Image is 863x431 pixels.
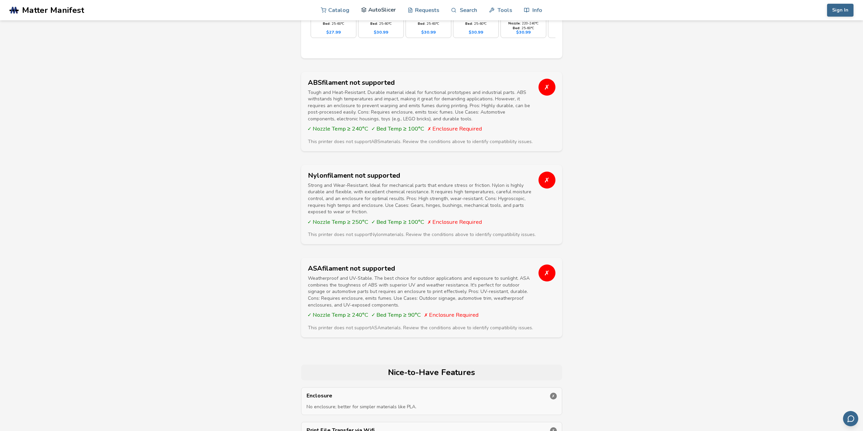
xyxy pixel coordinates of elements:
div: ✗ [550,393,557,399]
span: ✗ Enclosure Required [428,219,482,225]
span: ✗ Enclosure Required [428,125,482,132]
p: Weatherproof and UV-Stable. The best choice for outdoor applications and exposure to sunlight. AS... [308,275,533,308]
span: ✓ Nozzle Temp ≥ 240°C [308,312,368,318]
span: ✗ Enclosure Required [424,312,478,318]
div: 25 - 60 °C [418,22,439,25]
span: Matter Manifest [22,5,84,15]
div: 220 - 240 °C [413,17,444,21]
div: 210 - 230 °C [318,17,349,21]
div: $ 30.99 [469,30,483,35]
div: 25 - 60 °C [465,22,487,25]
h3: Nylon filament not supported [308,172,533,179]
strong: Nozzle: [508,21,521,25]
span: ✓ Bed Temp ≥ 100°C [372,219,424,225]
strong: Bed: [370,21,378,26]
h3: ASA filament not supported [308,265,533,272]
span: ✓ Nozzle Temp ≥ 240°C [308,125,368,132]
strong: Bed: [418,21,426,26]
button: Send feedback via email [843,411,858,426]
h3: ABS filament not supported [308,79,533,86]
p: Strong and Wear-Resistant. Ideal for mechanical parts that endure stress or friction. Nylon is hi... [308,182,533,215]
strong: Bed: [323,21,331,26]
div: This printer does not support ABS materials. Review the conditions above to identify compatibilit... [308,139,555,144]
p: No enclosure; better for simpler materials like PLA. [307,404,557,410]
div: 220 - 240 °C [366,17,396,21]
div: 220 - 240 °C [508,21,538,25]
div: 220 - 240 °C [461,17,491,21]
div: 25 - 60 °C [323,22,344,25]
p: Tough and Heat-Resistant. Durable material ideal for functional prototypes and industrial parts. ... [308,89,533,122]
div: $ 27.99 [326,30,341,35]
p: Enclosure [307,393,557,399]
div: 25 - 60 °C [513,26,534,30]
div: ✗ [538,265,555,281]
h2: Nice-to-Have Features [305,368,559,377]
span: ✓ Bed Temp ≥ 100°C [372,125,424,132]
strong: Bed: [513,26,521,30]
div: $ 30.99 [374,30,388,35]
span: ✓ Bed Temp ≥ 90°C [372,312,421,318]
button: Sign In [827,4,854,17]
div: ✗ [538,79,555,96]
div: This printer does not support Nylon materials. Review the conditions above to identify compatibil... [308,232,555,237]
strong: Bed: [465,21,473,26]
div: $ 30.99 [421,30,436,35]
div: 25 - 60 °C [370,22,392,25]
div: This printer does not support ASA materials. Review the conditions above to identify compatibilit... [308,325,555,331]
div: $ 30.99 [516,30,531,35]
span: ✓ Nozzle Temp ≥ 250°C [308,219,368,225]
div: ✗ [538,172,555,189]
